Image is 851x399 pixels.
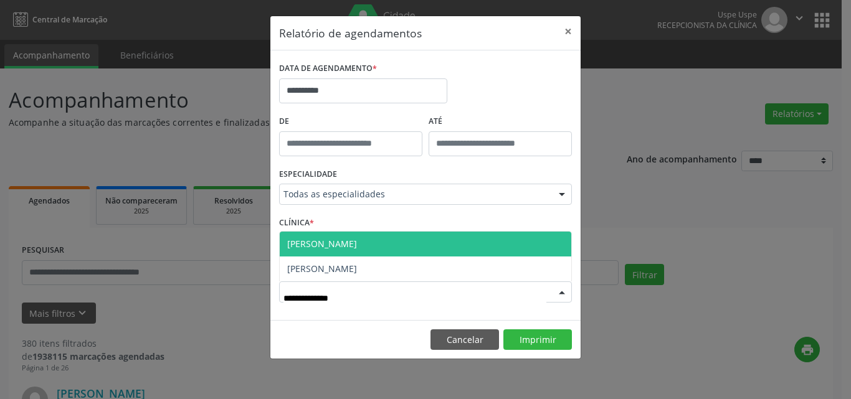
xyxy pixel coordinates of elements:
[503,329,572,350] button: Imprimir
[287,238,357,250] span: [PERSON_NAME]
[283,188,546,200] span: Todas as especialidades
[279,112,422,131] label: De
[429,112,572,131] label: ATÉ
[279,59,377,78] label: DATA DE AGENDAMENTO
[279,25,422,41] h5: Relatório de agendamentos
[279,165,337,184] label: ESPECIALIDADE
[279,214,314,233] label: CLÍNICA
[556,16,581,47] button: Close
[287,263,357,275] span: [PERSON_NAME]
[430,329,499,350] button: Cancelar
